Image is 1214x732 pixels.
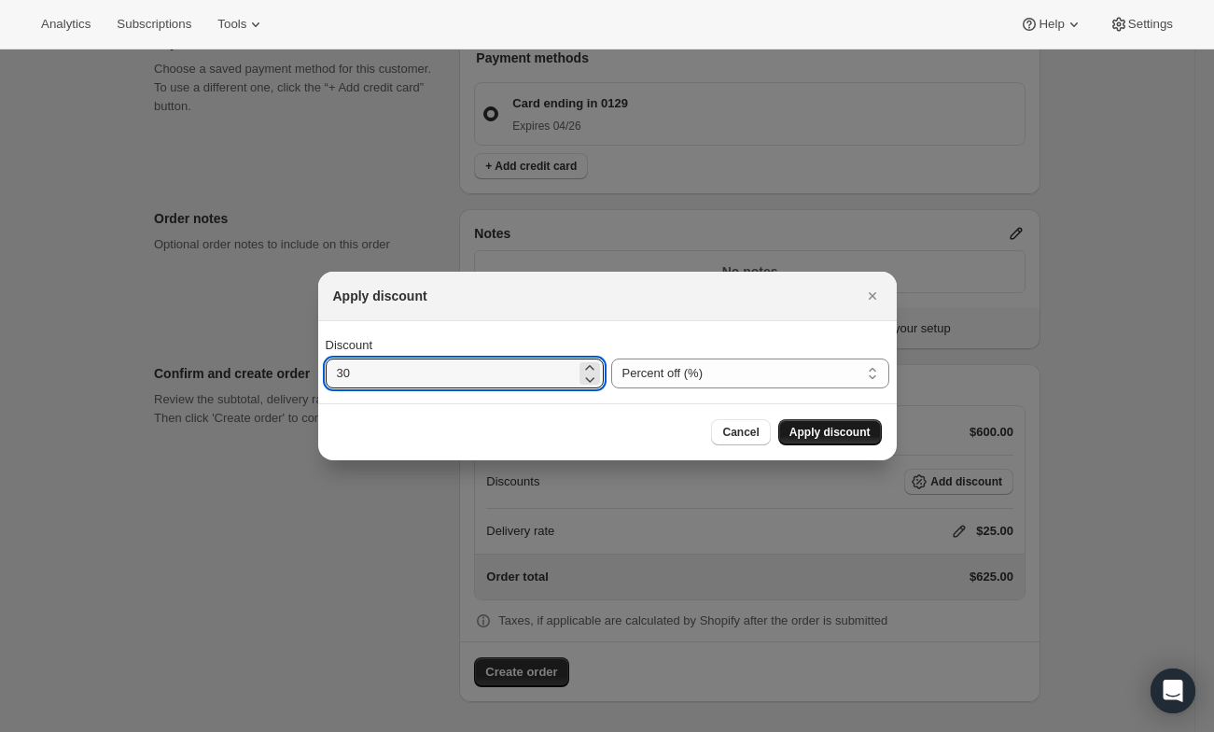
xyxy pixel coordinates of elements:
span: Subscriptions [117,17,191,32]
span: Settings [1128,17,1173,32]
button: Close [859,283,886,309]
button: Apply discount [778,419,882,445]
button: Settings [1098,11,1184,37]
button: Help [1009,11,1094,37]
button: Analytics [30,11,102,37]
span: Analytics [41,17,91,32]
span: Cancel [722,425,759,440]
span: Help [1039,17,1064,32]
span: Discount [326,338,373,352]
button: Subscriptions [105,11,202,37]
button: Cancel [711,419,770,445]
div: Open Intercom Messenger [1151,669,1195,713]
h2: Apply discount [333,287,427,305]
button: Tools [206,11,276,37]
span: Tools [217,17,246,32]
span: Apply discount [789,425,871,440]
